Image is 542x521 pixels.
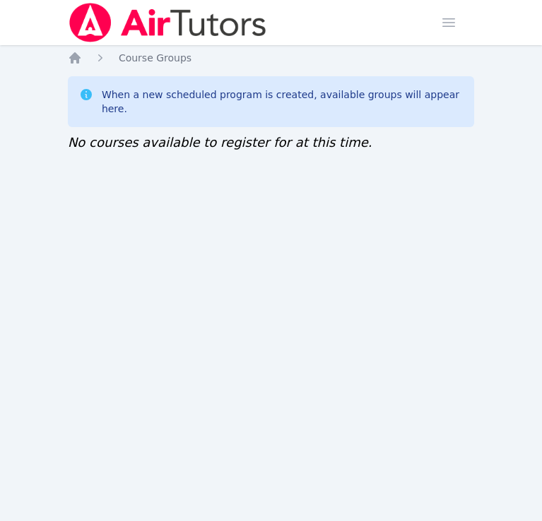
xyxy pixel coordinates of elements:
[68,3,268,42] img: Air Tutors
[102,88,463,116] div: When a new scheduled program is created, available groups will appear here.
[119,51,192,65] a: Course Groups
[68,135,372,150] span: No courses available to register for at this time.
[119,52,192,64] span: Course Groups
[68,51,474,65] nav: Breadcrumb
